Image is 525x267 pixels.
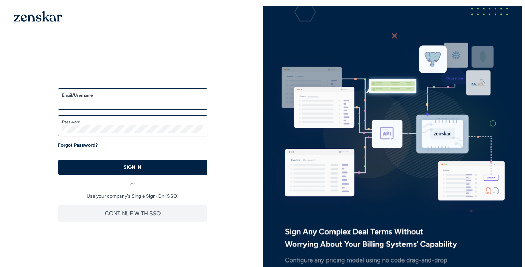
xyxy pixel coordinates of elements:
button: SIGN IN [58,160,207,175]
img: 1OGAJ2xQqyY4LXKgY66KYq0eOWRCkrZdAb3gUhuVAqdWPZE9SRJmCz+oDMSn4zDLXe31Ii730ItAGKgCKgCCgCikA4Av8PJUP... [14,11,62,22]
button: CONTINUE WITH SSO [58,205,207,222]
a: Forgot Password? [58,142,98,149]
label: Password [62,119,203,125]
label: Email/Username [62,92,203,98]
p: Use your company's Single Sign-On (SSO) [58,193,207,200]
p: SIGN IN [124,164,142,171]
div: or [58,175,207,187]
